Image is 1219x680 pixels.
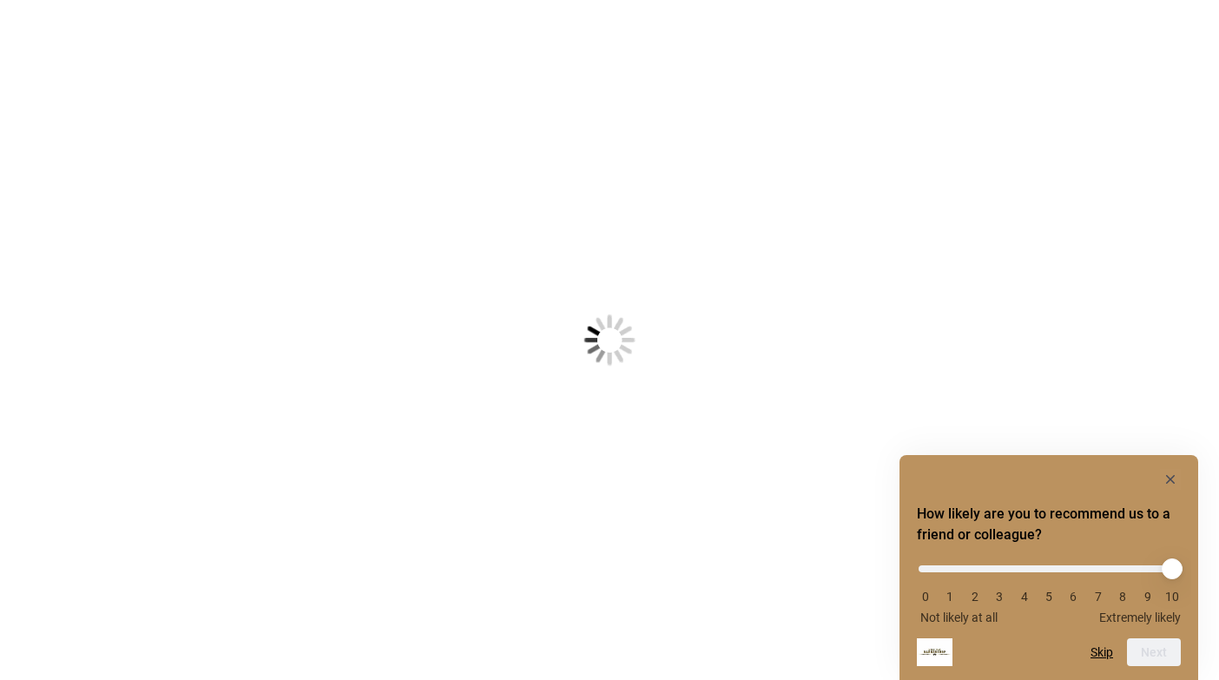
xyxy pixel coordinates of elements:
button: Hide survey [1160,469,1181,490]
img: Loading [498,229,721,452]
li: 8 [1114,590,1131,604]
div: How likely are you to recommend us to a friend or colleague? Select an option from 0 to 10, with ... [917,552,1181,624]
li: 0 [917,590,934,604]
li: 3 [991,590,1008,604]
button: Next question [1127,638,1181,666]
li: 5 [1040,590,1058,604]
h2: How likely are you to recommend us to a friend or colleague? Select an option from 0 to 10, with ... [917,504,1181,545]
li: 7 [1090,590,1107,604]
li: 4 [1016,590,1033,604]
li: 1 [941,590,959,604]
button: Skip [1091,645,1113,659]
li: 6 [1064,590,1082,604]
li: 2 [966,590,984,604]
div: How likely are you to recommend us to a friend or colleague? Select an option from 0 to 10, with ... [917,469,1181,666]
span: Extremely likely [1099,611,1181,624]
li: 9 [1139,590,1156,604]
span: Not likely at all [920,611,998,624]
li: 10 [1163,590,1181,604]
